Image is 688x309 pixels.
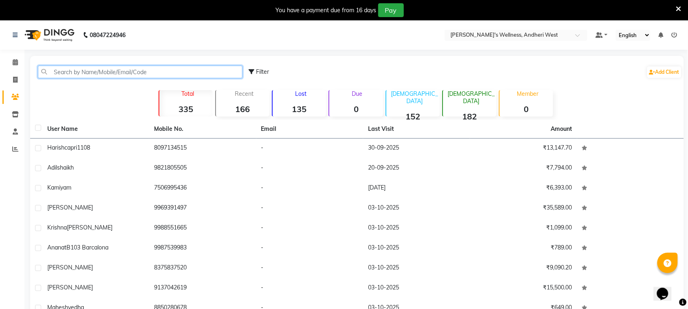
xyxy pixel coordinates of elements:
[276,6,377,15] div: You have a payment due from 16 days
[42,120,149,139] th: User Name
[47,144,64,151] span: Harish
[47,224,67,231] span: krishna
[470,159,577,179] td: ₹7,794.00
[470,139,577,159] td: ₹13,147.70
[503,90,553,97] p: Member
[256,139,363,159] td: -
[149,179,256,199] td: 7506995436
[256,278,363,298] td: -
[363,238,470,258] td: 03-10-2025
[378,3,404,17] button: Pay
[331,90,383,97] p: Due
[276,90,326,97] p: Lost
[256,179,363,199] td: -
[470,179,577,199] td: ₹6,393.00
[363,258,470,278] td: 03-10-2025
[470,238,577,258] td: ₹789.00
[363,179,470,199] td: [DATE]
[363,159,470,179] td: 20-09-2025
[47,204,93,211] span: [PERSON_NAME]
[66,244,108,251] span: B103 barcalona
[38,66,243,78] input: Search by Name/Mobile/Email/Code
[363,219,470,238] td: 03-10-2025
[390,90,440,105] p: [DEMOGRAPHIC_DATA]
[47,284,93,291] span: [PERSON_NAME]
[500,104,553,114] strong: 0
[149,219,256,238] td: 9988551665
[363,120,470,139] th: Last Visit
[256,238,363,258] td: -
[443,111,496,121] strong: 182
[273,104,326,114] strong: 135
[149,159,256,179] td: 9821805505
[149,278,256,298] td: 9137042619
[256,199,363,219] td: -
[329,104,383,114] strong: 0
[256,68,269,75] span: Filter
[159,104,213,114] strong: 335
[446,90,496,105] p: [DEMOGRAPHIC_DATA]
[256,120,363,139] th: Email
[654,276,680,301] iframe: chat widget
[149,258,256,278] td: 8375837520
[47,264,93,271] span: [PERSON_NAME]
[47,184,66,191] span: kamiya
[21,24,77,46] img: logo
[57,164,74,171] span: shaikh
[256,258,363,278] td: -
[470,199,577,219] td: ₹35,589.00
[47,244,66,251] span: Ananat
[149,120,256,139] th: Mobile No.
[149,139,256,159] td: 8097134515
[470,258,577,278] td: ₹9,090.20
[219,90,269,97] p: Recent
[149,238,256,258] td: 9987539983
[163,90,213,97] p: Total
[647,66,681,78] a: Add Client
[546,120,577,138] th: Amount
[470,219,577,238] td: ₹1,099.00
[90,24,126,46] b: 08047224946
[47,164,57,171] span: Adil
[470,278,577,298] td: ₹15,500.00
[149,199,256,219] td: 9969391497
[67,224,112,231] span: [PERSON_NAME]
[256,159,363,179] td: -
[386,111,440,121] strong: 152
[256,219,363,238] td: -
[363,199,470,219] td: 03-10-2025
[66,184,71,191] span: m
[216,104,269,114] strong: 166
[363,278,470,298] td: 03-10-2025
[64,144,90,151] span: capri1108
[363,139,470,159] td: 30-09-2025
